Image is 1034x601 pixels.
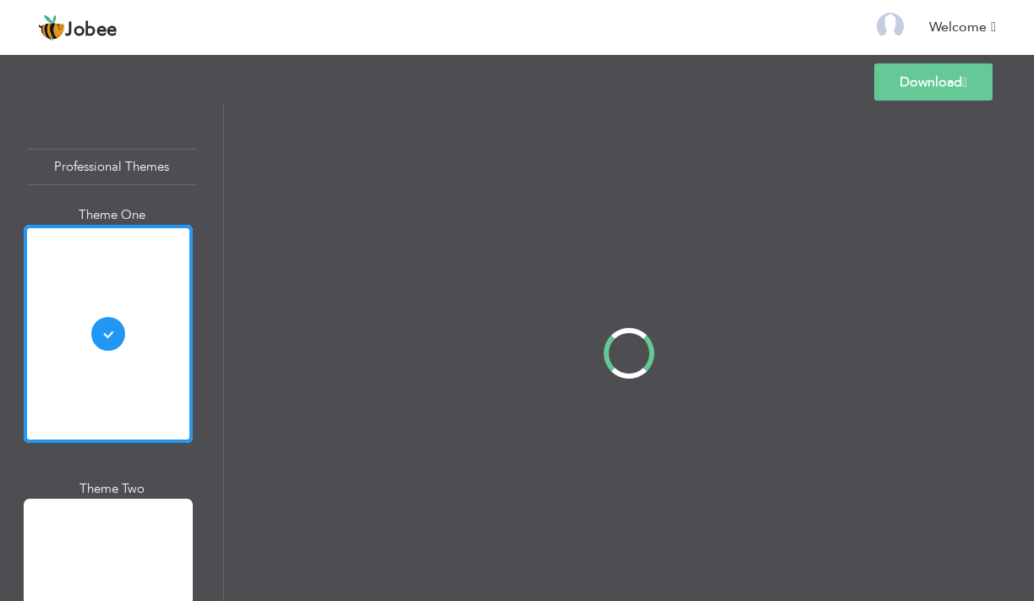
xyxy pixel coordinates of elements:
[38,14,118,41] a: Jobee
[65,21,118,40] span: Jobee
[868,13,895,40] img: Profile Img
[866,63,993,101] a: Download
[921,18,996,38] a: Welcome
[38,14,65,41] img: jobee.io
